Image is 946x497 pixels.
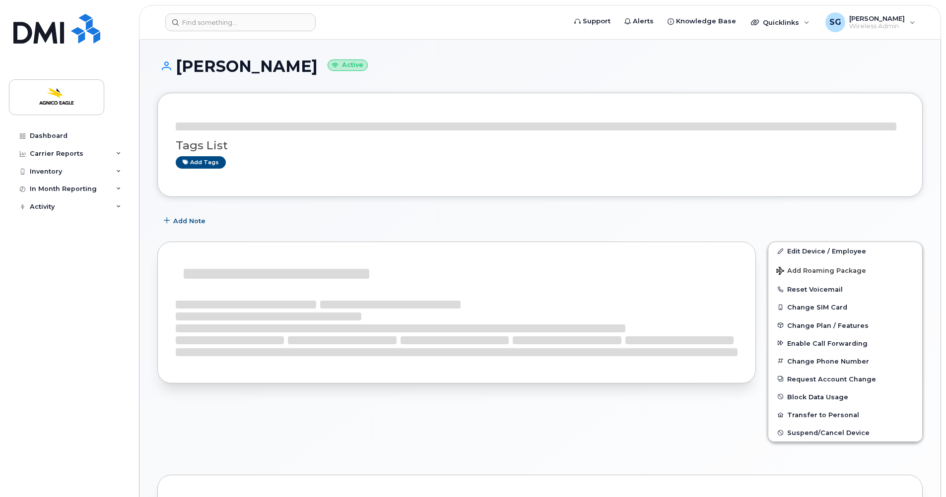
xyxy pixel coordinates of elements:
[768,242,922,260] a: Edit Device / Employee
[787,429,870,436] span: Suspend/Cancel Device
[768,406,922,424] button: Transfer to Personal
[768,334,922,352] button: Enable Call Forwarding
[787,321,869,329] span: Change Plan / Features
[768,388,922,406] button: Block Data Usage
[157,58,923,75] h1: [PERSON_NAME]
[176,139,904,152] h3: Tags List
[173,216,205,226] span: Add Note
[768,316,922,334] button: Change Plan / Features
[768,298,922,316] button: Change SIM Card
[768,352,922,370] button: Change Phone Number
[328,60,368,71] small: Active
[776,267,866,276] span: Add Roaming Package
[768,260,922,280] button: Add Roaming Package
[176,156,226,169] a: Add tags
[768,280,922,298] button: Reset Voicemail
[768,424,922,441] button: Suspend/Cancel Device
[787,339,868,347] span: Enable Call Forwarding
[157,212,214,230] button: Add Note
[768,370,922,388] button: Request Account Change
